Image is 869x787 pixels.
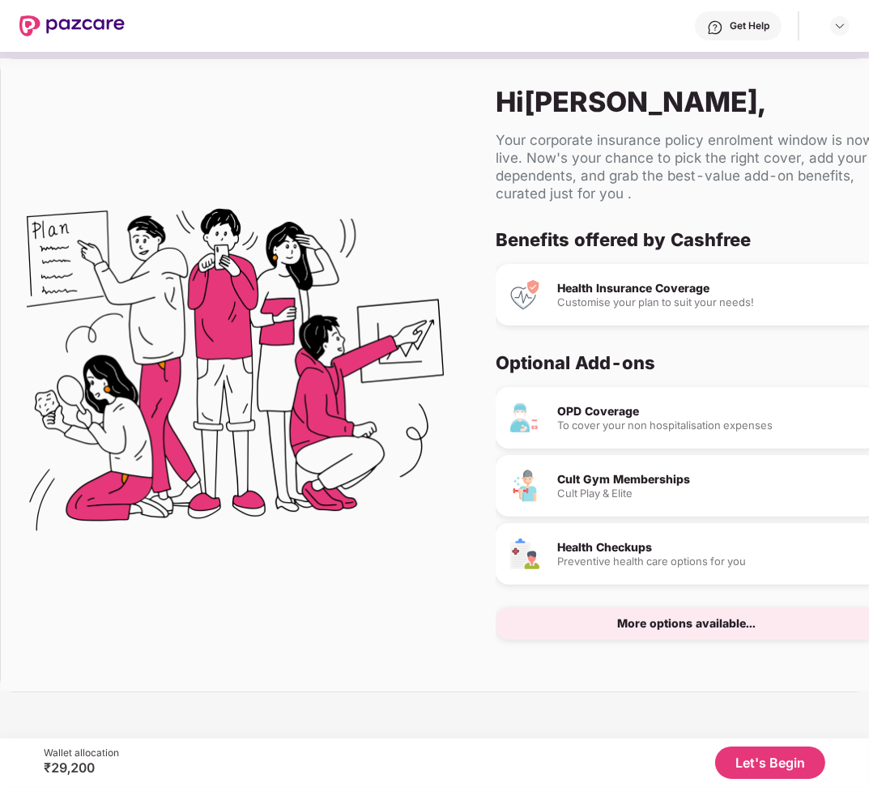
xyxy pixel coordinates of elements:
button: Let's Begin [715,747,825,779]
div: Wallet allocation [44,747,119,759]
div: Health Insurance Coverage [557,283,865,294]
img: Flex Benefits Illustration [27,167,444,584]
div: Health Checkups [557,542,865,553]
div: To cover your non hospitalisation expenses [557,420,865,431]
div: OPD Coverage [557,406,865,417]
div: More options available... [618,618,756,629]
div: Preventive health care options for you [557,556,865,567]
div: ₹29,200 [44,759,119,776]
img: svg+xml;base64,PHN2ZyBpZD0iSGVscC0zMngzMiIgeG1sbnM9Imh0dHA6Ly93d3cudzMub3JnLzIwMDAvc3ZnIiB3aWR0aD... [707,19,723,36]
div: Customise your plan to suit your needs! [557,297,865,308]
img: Health Checkups [509,538,541,570]
div: Get Help [730,19,769,32]
img: Cult Gym Memberships [509,470,541,502]
img: New Pazcare Logo [19,15,125,36]
img: svg+xml;base64,PHN2ZyBpZD0iRHJvcGRvd24tMzJ4MzIiIHhtbG5zPSJodHRwOi8vd3d3LnczLm9yZy8yMDAwL3N2ZyIgd2... [833,19,846,32]
div: Cult Gym Memberships [557,474,865,485]
img: OPD Coverage [509,402,541,434]
div: Cult Play & Elite [557,488,865,499]
img: Health Insurance Coverage [509,279,541,311]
